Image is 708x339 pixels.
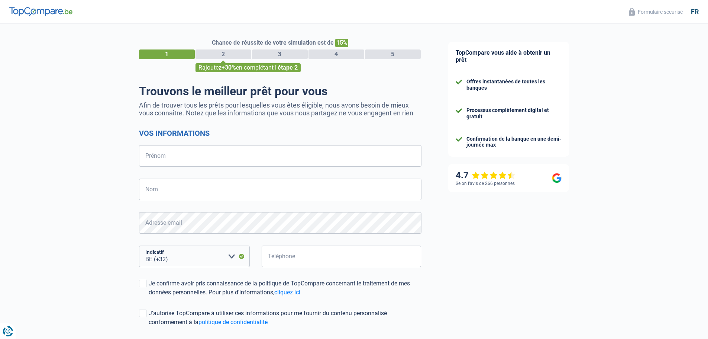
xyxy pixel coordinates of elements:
div: 2 [195,49,251,59]
span: étape 2 [278,64,298,71]
p: Afin de trouver tous les prêts pour lesquelles vous êtes éligible, nous avons besoin de mieux vou... [139,101,421,117]
div: Selon l’avis de 266 personnes [456,181,515,186]
div: fr [691,8,699,16]
div: 1 [139,49,195,59]
a: politique de confidentialité [198,319,268,326]
div: TopCompare vous aide à obtenir un prêt [448,42,569,71]
h2: Vos informations [139,129,421,138]
img: TopCompare Logo [9,7,72,16]
div: 4.7 [456,170,515,181]
div: Rajoutez en complétant l' [195,63,301,72]
span: 15% [335,39,348,47]
h1: Trouvons le meilleur prêt pour vous [139,84,421,98]
div: 4 [308,49,364,59]
div: Offres instantanées de toutes les banques [466,79,562,91]
div: J'autorise TopCompare à utiliser ces informations pour me fournir du contenu personnalisé conform... [149,309,421,327]
button: Formulaire sécurisé [624,6,687,18]
div: Confirmation de la banque en une demi-journée max [466,136,562,148]
input: 401020304 [262,246,421,267]
div: 5 [365,49,421,59]
div: 3 [252,49,308,59]
div: Processus complètement digital et gratuit [466,107,562,120]
span: +30% [222,64,236,71]
span: Chance de réussite de votre simulation est de [212,39,334,46]
div: Je confirme avoir pris connaissance de la politique de TopCompare concernant le traitement de mes... [149,279,421,297]
a: cliquez ici [274,289,300,296]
